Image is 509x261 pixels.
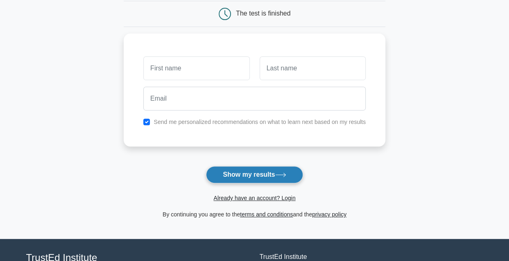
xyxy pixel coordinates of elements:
[143,87,366,110] input: Email
[206,166,303,183] button: Show my results
[260,56,366,80] input: Last name
[213,195,295,201] a: Already have an account? Login
[312,211,346,218] a: privacy policy
[154,119,366,125] label: Send me personalized recommendations on what to learn next based on my results
[240,211,293,218] a: terms and conditions
[143,56,249,80] input: First name
[119,209,390,219] div: By continuing you agree to the and the
[236,10,290,17] div: The test is finished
